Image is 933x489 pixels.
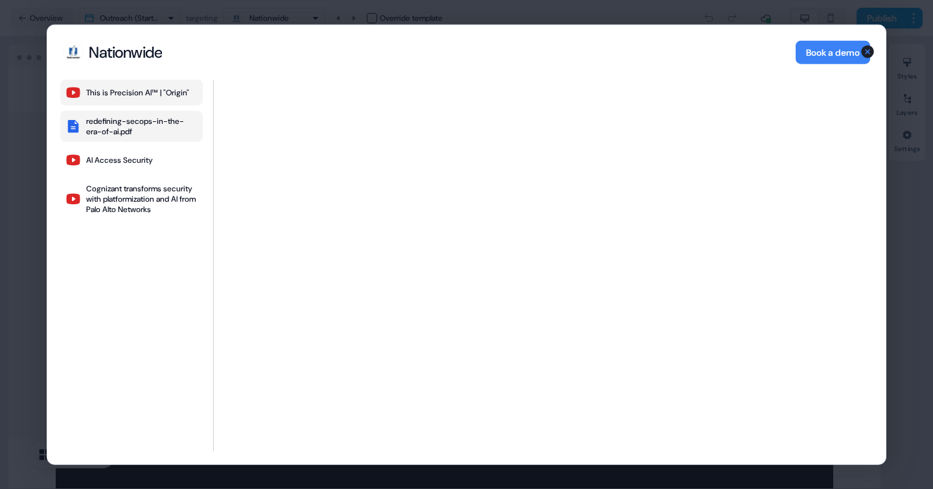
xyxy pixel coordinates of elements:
button: Book a demo [796,41,870,64]
div: redefining-secops-in-the-era-of-ai.pdf [86,116,198,137]
button: This is Precision AI™ | "Origin" [60,80,203,106]
button: Cognizant transforms security with platformization and AI from Palo Alto Networks [60,178,203,220]
div: Cognizant transforms security with platformization and AI from Palo Alto Networks [86,184,198,215]
div: Nationwide [89,43,162,62]
div: This is Precision AI™ | "Origin" [86,88,189,98]
button: AI Access Security [60,147,203,173]
button: redefining-secops-in-the-era-of-ai.pdf [60,111,203,142]
div: AI Access Security [86,155,153,165]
